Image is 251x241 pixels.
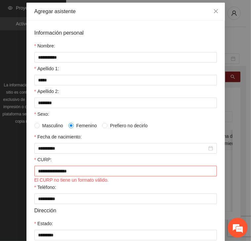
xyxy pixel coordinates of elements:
span: Prefiero no decirlo [107,122,150,129]
div: Chatee con nosotros ahora [34,34,111,42]
label: Teléfono: [34,184,56,191]
label: Sexo: [34,110,49,118]
span: close [213,9,219,14]
div: Minimizar ventana de chat en vivo [108,3,124,19]
button: Close [207,3,225,20]
input: Apellido 2: [34,98,217,108]
label: Apellido 2: [34,88,59,95]
input: Teléfono: [34,194,217,204]
label: Apellido 1: [34,65,59,72]
label: Fecha de nacimiento: [34,133,82,140]
input: Fecha de nacimiento: [38,145,207,152]
input: Apellido 1: [34,75,217,85]
input: CURP: [34,166,217,176]
span: Estamos en línea. [38,81,91,148]
span: Información personal [34,29,84,37]
span: Dirección [34,206,57,215]
div: Agregar asistente [34,8,217,15]
label: Estado: [34,220,53,227]
textarea: Escriba su mensaje y pulse “Intro” [3,166,126,189]
label: Nombre: [34,42,55,49]
label: CURP: [34,156,52,163]
span: Femenino [74,122,100,129]
input: Nombre: [34,52,217,63]
div: El CURP no tiene un formato válido. [34,176,217,184]
span: Masculino [40,122,66,129]
input: Estado: [34,230,217,240]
